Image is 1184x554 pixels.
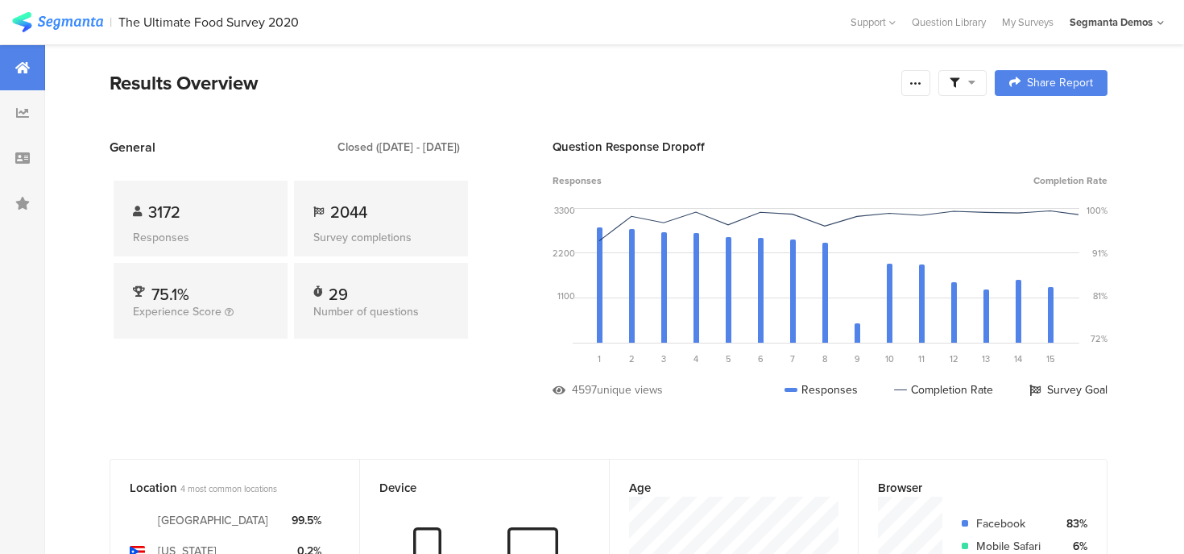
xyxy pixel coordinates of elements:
[822,352,827,365] span: 8
[1078,352,1087,365] span: 16
[994,15,1062,30] a: My Surveys
[329,282,348,298] div: 29
[904,15,994,30] a: Question Library
[313,229,449,246] div: Survey completions
[313,303,419,320] span: Number of questions
[554,204,575,217] div: 3300
[553,173,602,188] span: Responses
[885,352,894,365] span: 10
[1087,204,1107,217] div: 100%
[1070,15,1153,30] div: Segmanta Demos
[661,352,666,365] span: 3
[133,303,221,320] span: Experience Score
[180,482,277,495] span: 4 most common locations
[982,352,990,365] span: 13
[894,381,993,398] div: Completion Rate
[292,512,321,529] div: 99.5%
[337,139,460,156] div: Closed ([DATE] - [DATE])
[950,352,958,365] span: 12
[118,15,299,30] div: The Ultimate Food Survey 2020
[1014,352,1022,365] span: 14
[1027,77,1093,89] span: Share Report
[693,352,698,365] span: 4
[1092,247,1107,260] div: 91%
[110,69,893,98] div: Results Overview
[976,515,1046,532] div: Facebook
[130,479,313,497] div: Location
[572,381,597,398] div: 4597
[151,282,189,306] span: 75.1%
[557,289,575,302] div: 1100
[597,381,663,398] div: unique views
[918,352,925,365] span: 11
[790,352,795,365] span: 7
[855,352,860,365] span: 9
[878,479,1061,497] div: Browser
[1046,352,1055,365] span: 15
[1091,332,1107,345] div: 72%
[726,352,731,365] span: 5
[553,138,1107,156] div: Question Response Dropoff
[553,247,575,260] div: 2200
[158,512,268,529] div: [GEOGRAPHIC_DATA]
[330,200,367,224] span: 2044
[148,200,180,224] span: 3172
[1033,173,1107,188] span: Completion Rate
[758,352,764,365] span: 6
[1029,381,1107,398] div: Survey Goal
[1093,289,1107,302] div: 81%
[598,352,601,365] span: 1
[379,479,563,497] div: Device
[12,12,103,32] img: segmanta logo
[629,352,635,365] span: 2
[851,10,896,35] div: Support
[629,479,813,497] div: Age
[1059,515,1087,532] div: 83%
[110,13,112,31] div: |
[110,138,155,156] span: General
[785,381,858,398] div: Responses
[133,229,268,246] div: Responses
